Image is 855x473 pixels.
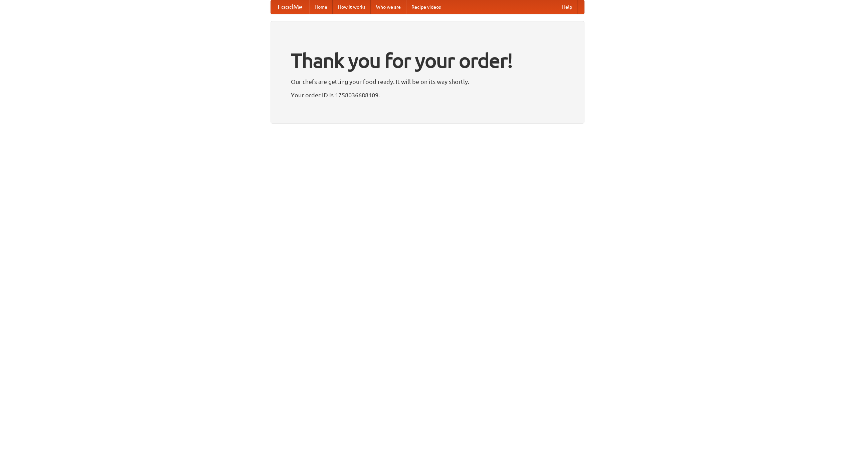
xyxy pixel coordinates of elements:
p: Your order ID is 1758036688109. [291,90,564,100]
h1: Thank you for your order! [291,44,564,77]
a: FoodMe [271,0,309,14]
a: Home [309,0,333,14]
a: Who we are [371,0,406,14]
a: Recipe videos [406,0,446,14]
a: Help [557,0,577,14]
p: Our chefs are getting your food ready. It will be on its way shortly. [291,77,564,87]
a: How it works [333,0,371,14]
